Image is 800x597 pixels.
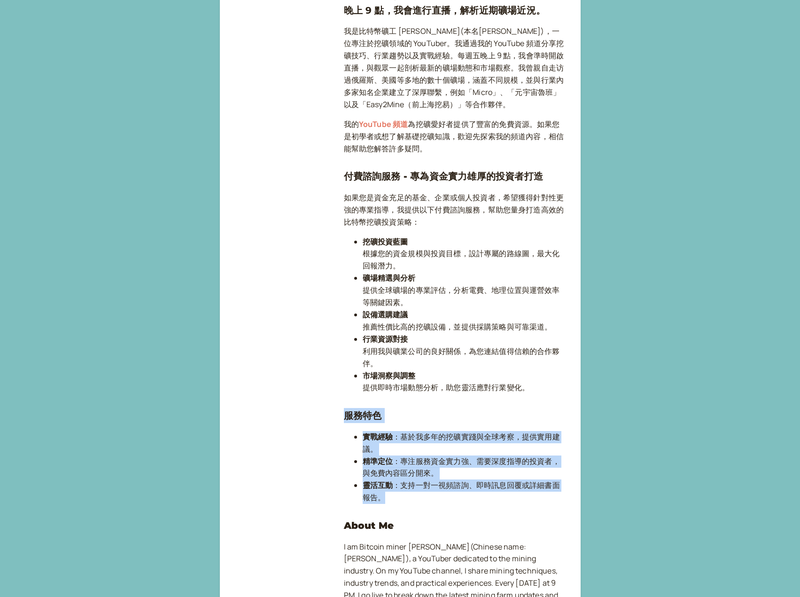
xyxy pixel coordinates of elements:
p: 我的 為挖礦愛好者提供了豐富的免費資源。如果您是初學者或想了解基礎挖礦知識，歡迎先探索我的頻道內容，相信能幫助您解答許多疑問。 [344,118,566,155]
strong: 挖礦投資藍圖 [363,236,408,247]
strong: 礦場精選與分析 [363,273,416,283]
li: ：專注服務資金實力強、需要深度指導的投資者，與免費內容區分開來。 [363,456,566,480]
strong: 實戰經驗 [363,432,393,442]
li: ：支持一對一視頻諮詢、即時訊息回覆或詳細書面報告。 [363,479,566,504]
strong: 行業資源對接 [363,334,408,344]
strong: 靈活互動 [363,480,393,490]
strong: 精準定位 [363,456,393,466]
strong: About Me [344,520,394,531]
li: 提供即時市場動態分析，助您靈活應對行業變化。 [363,370,566,394]
strong: 市場洞察與調整 [363,370,416,381]
a: YouTube 頻道 [359,119,408,129]
li: 根據您的資金規模與投資目標，設計專屬的路線圖，最大化回報潛力。 [363,236,566,273]
strong: 付費諮詢服務 - 專為資金實力雄厚的投資者打造 [344,171,544,182]
p: 如果您是資金充足的基金、企業或個人投資者，希望獲得針對性更強的專業指導，我提供以下付費諮詢服務，幫助您量身打造高效的比特幣挖礦投資策略： [344,192,566,228]
li: 推薦性價比高的挖礦設備，並提供採購策略與可靠渠道。 [363,309,566,333]
li: 提供全球礦場的專業評估，分析電費、地理位置與運營效率等關鍵因素。 [363,272,566,309]
li: 利用我與礦業公司的良好關係，為您連結值得信賴的合作夥伴。 [363,333,566,370]
li: ：基於我多年的挖礦實踐與全球考察，提供實用建議。 [363,431,566,456]
strong: 服務特色 [344,410,382,421]
strong: 設備選購建議 [363,309,408,320]
p: 我是比特幣礦工 [PERSON_NAME](本名[PERSON_NAME])，一位專注於挖礦領域的 YouTuber。我通過我的 YouTube 頻道分享挖礦技巧、行業趨勢以及實戰經驗。每週五晚... [344,25,566,110]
